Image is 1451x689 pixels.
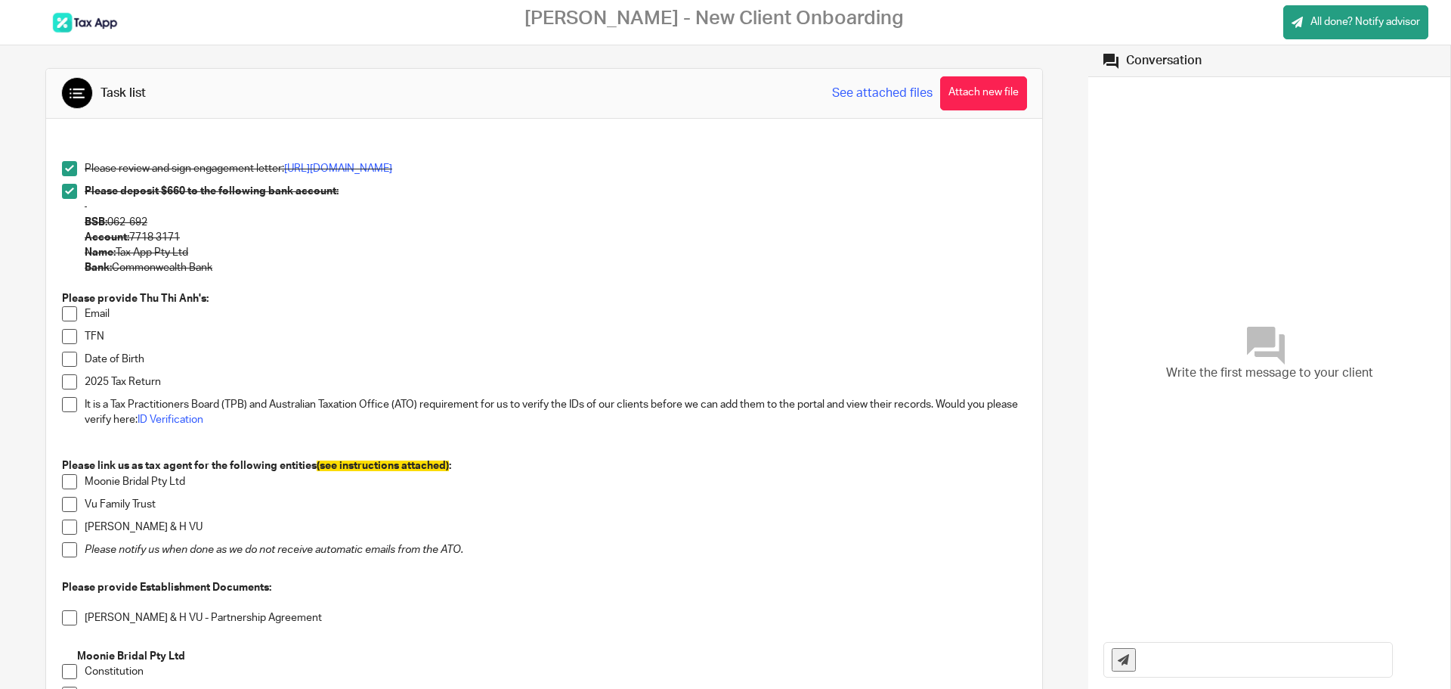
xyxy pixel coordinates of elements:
[85,215,1026,230] p: 062-692
[85,262,112,273] strong: Bank:
[85,186,339,197] strong: Please deposit $660 to the following bank account:
[85,247,116,258] strong: Name:
[85,374,1026,390] p: 2025 Tax Return
[62,582,271,593] strong: Please provide Establishment Documents:
[85,664,1026,679] p: Constitution
[940,76,1027,110] button: Attach new file
[1166,365,1373,382] span: Write the first message to your client
[85,545,463,555] em: Please notify us when done as we do not receive automatic emails from the ATO.
[317,461,449,471] span: (see instructions attached)
[85,161,1026,176] p: Please review and sign engagement letter:
[85,520,1026,535] p: [PERSON_NAME] & H VU
[1283,5,1428,39] a: All done? Notify advisor
[85,329,1026,344] p: TFN
[832,85,933,102] a: See attached files
[51,11,119,34] img: Tax-App_A%20-%20small%20-%20DO%20NOT%20DELETE.png
[1310,14,1420,29] span: All done? Notify advisor
[85,217,107,228] strong: BSB:
[138,414,203,425] a: ID Verification
[85,260,1026,275] p: Commonwealth Bank
[85,474,1026,489] p: Moonie Bridal Pty Ltd
[85,397,1026,428] p: It is a Tax Practitioners Board (TPB) and Australian Taxation Office (ATO) requirement for us to ...
[85,306,1026,321] p: Email
[85,497,1026,512] p: Vu Family Trust
[62,293,209,304] strong: Please provide Thu Thi Anh's:
[85,245,1026,260] p: Tax App Pty Ltd
[284,163,392,174] a: [URL][DOMAIN_NAME]
[101,85,146,101] div: Task list
[1126,53,1202,69] div: Conversation
[85,230,1026,245] p: 7718 3171
[85,352,1026,367] p: Date of Birth
[77,651,185,662] strong: Moonie Bridal Pty Ltd
[62,461,451,471] strong: Please link us as tax agent for the following entities :
[85,232,129,243] strong: Account:
[524,7,904,30] h2: [PERSON_NAME] - New Client Onboarding
[85,610,1026,625] p: [PERSON_NAME] & H VU - Partnership Agreement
